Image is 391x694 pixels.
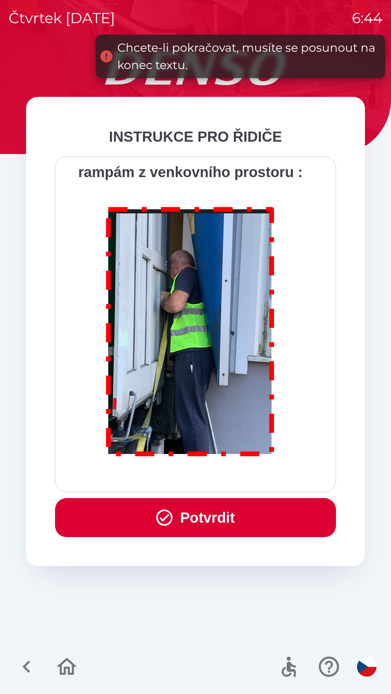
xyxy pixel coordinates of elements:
[117,39,378,74] div: Chcete-li pokračovat, musíte se posunout na konec textu.
[98,197,283,463] img: M8MNayrTL6gAAAABJRU5ErkJggg==
[9,7,115,29] p: čtvrtek [DATE]
[357,657,377,677] img: cs flag
[26,51,365,85] img: Logo
[55,126,336,147] div: INSTRUKCE PRO ŘIDIČE
[55,498,336,537] button: Potvrdit
[352,7,382,29] p: 6:44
